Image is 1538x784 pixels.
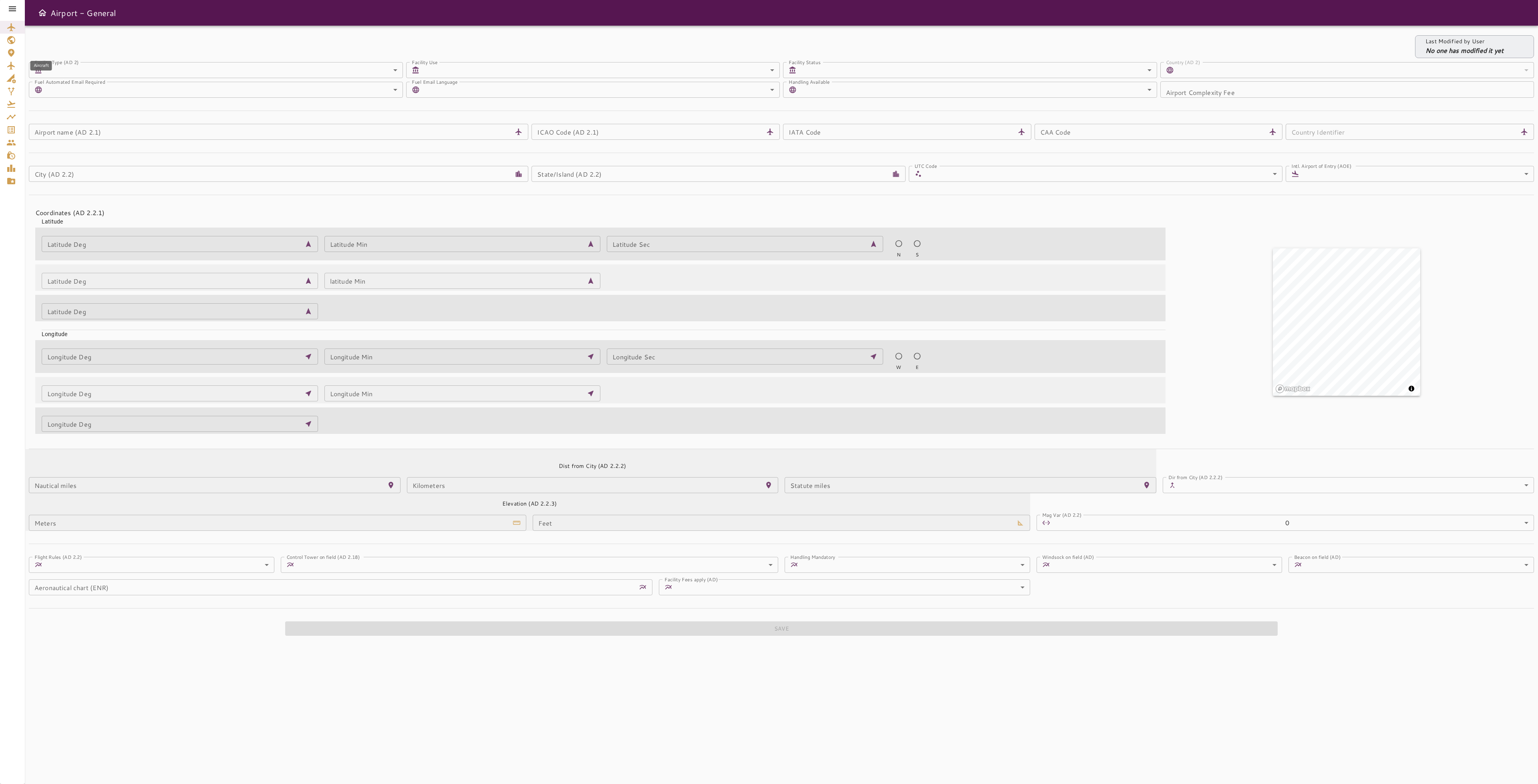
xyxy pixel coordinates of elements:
[35,324,1166,338] div: Longitude
[1042,553,1094,560] label: Windsock on field (AD)
[896,364,901,371] span: W
[1407,384,1416,393] button: Toggle attribution
[34,553,82,560] label: Flight Rules (AD 2.2)
[1302,166,1534,182] div: ​
[35,211,1166,226] div: Latitude
[1053,515,1534,531] div: 0
[1168,474,1222,480] label: Dir from City (AD 2.2.2)
[559,462,626,471] h6: Dist from City (AD 2.2.2)
[1291,162,1351,169] label: Intl. Airport of Entry (AOE)
[1425,37,1504,46] p: Last Modified by User
[897,251,901,258] span: N
[1273,248,1420,396] canvas: Map
[34,58,79,65] label: Facility Type (AD 2)
[789,78,830,85] label: Handling Available
[664,576,718,582] label: Facility Fees apply (AD)
[790,553,835,560] label: Handling Mandatory
[35,208,1159,218] h4: Coordinates (AD 2.2.1)
[789,58,821,65] label: Facility Status
[34,78,105,85] label: Fuel Automated Email Required
[1275,384,1311,393] a: Mapbox logo
[916,251,919,258] span: S
[50,6,117,19] h6: Airport - General
[914,162,937,169] label: UTC Code
[1294,553,1341,560] label: Beacon on field (AD)
[412,78,458,85] label: Fuel Email Language
[916,364,919,371] span: E
[34,5,50,21] button: Open drawer
[286,553,360,560] label: Control Tower on field (AD 2.18)
[1042,511,1082,518] label: Mag Var (AD 2.2)
[30,61,52,71] div: Aircraft
[412,58,438,65] label: Facility Use
[1166,58,1200,65] label: Country (AD 2)
[1425,46,1504,55] p: No one has modified it yet
[502,500,557,508] h6: Elevation (AD 2.2.3)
